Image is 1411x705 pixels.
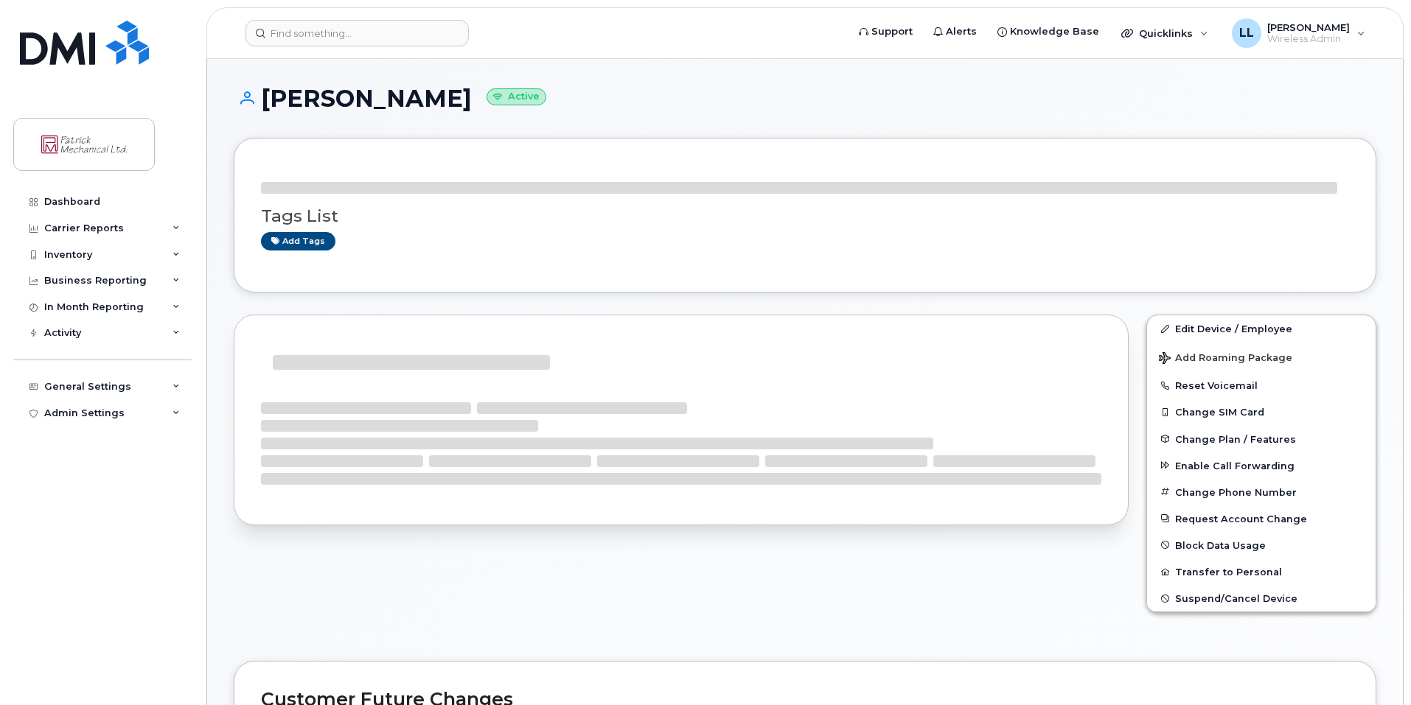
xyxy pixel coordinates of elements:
span: Change Plan / Features [1175,433,1296,444]
button: Transfer to Personal [1147,558,1376,585]
button: Block Data Usage [1147,532,1376,558]
a: Edit Device / Employee [1147,315,1376,342]
button: Add Roaming Package [1147,342,1376,372]
button: Enable Call Forwarding [1147,452,1376,479]
button: Change SIM Card [1147,399,1376,425]
button: Change Plan / Features [1147,426,1376,452]
button: Suspend/Cancel Device [1147,585,1376,611]
button: Request Account Change [1147,505,1376,532]
h1: [PERSON_NAME] [234,85,1376,111]
span: Suspend/Cancel Device [1175,593,1297,604]
button: Reset Voicemail [1147,372,1376,399]
span: Enable Call Forwarding [1175,460,1295,471]
h3: Tags List [261,207,1349,225]
span: Add Roaming Package [1159,352,1292,366]
small: Active [487,88,546,105]
button: Change Phone Number [1147,479,1376,505]
a: Add tags [261,232,335,250]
